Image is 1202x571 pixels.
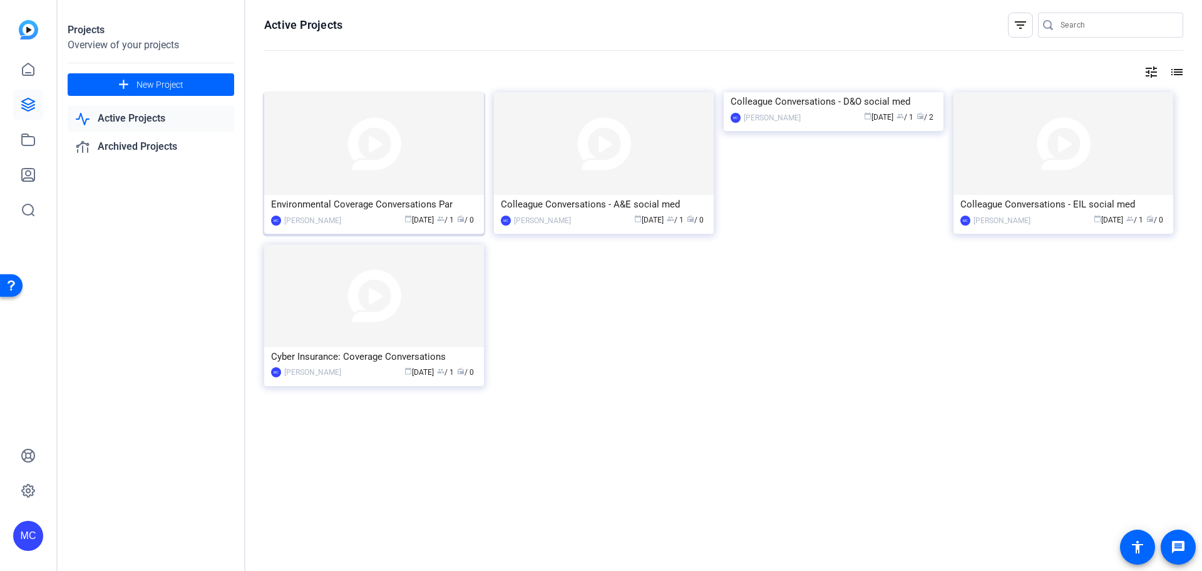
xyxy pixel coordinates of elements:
div: [PERSON_NAME] [284,214,341,227]
span: calendar_today [1094,215,1101,223]
span: / 0 [457,216,474,224]
span: / 0 [687,216,704,224]
a: Active Projects [68,106,234,132]
span: group [437,367,444,375]
mat-icon: tune [1144,65,1159,80]
span: New Project [136,78,183,92]
span: radio [917,112,924,120]
span: radio [687,215,694,223]
span: [DATE] [404,368,434,377]
div: MC [731,113,741,123]
mat-icon: list [1168,65,1183,80]
span: [DATE] [634,216,664,224]
span: calendar_today [404,215,412,223]
span: [DATE] [1094,216,1123,224]
input: Search [1061,18,1173,33]
span: calendar_today [404,367,412,375]
span: radio [457,367,465,375]
mat-icon: message [1171,540,1186,555]
span: / 2 [917,113,933,122]
span: / 1 [896,113,913,122]
div: Cyber Insurance: Coverage Conversations [271,347,477,366]
button: New Project [68,73,234,96]
div: [PERSON_NAME] [514,214,571,227]
span: / 0 [1146,216,1163,224]
a: Archived Projects [68,134,234,160]
span: group [1126,215,1134,223]
span: radio [1146,215,1154,223]
mat-icon: add [116,77,131,93]
span: group [437,215,444,223]
span: / 1 [1126,216,1143,224]
mat-icon: accessibility [1130,540,1145,555]
span: calendar_today [634,215,642,223]
div: Colleague Conversations - A&E social med [501,195,707,214]
div: Colleague Conversations - EIL social med [960,195,1166,214]
span: / 1 [437,216,454,224]
div: [PERSON_NAME] [284,366,341,379]
span: group [896,112,904,120]
div: Projects [68,23,234,38]
span: / 0 [457,368,474,377]
h1: Active Projects [264,18,342,33]
div: MC [271,216,281,226]
div: [PERSON_NAME] [744,112,801,124]
div: MC [271,367,281,377]
div: Colleague Conversations - D&O social med [731,92,937,111]
div: MC [13,521,43,551]
span: radio [457,215,465,223]
span: / 1 [437,368,454,377]
div: Overview of your projects [68,38,234,53]
div: MC [960,216,970,226]
span: calendar_today [864,112,871,120]
span: / 1 [667,216,684,224]
span: [DATE] [864,113,893,122]
div: MC [501,216,511,226]
mat-icon: filter_list [1013,18,1028,33]
span: [DATE] [404,216,434,224]
div: [PERSON_NAME] [973,214,1030,227]
img: blue-gradient.svg [19,20,38,39]
div: Environmental Coverage Conversations Par [271,195,477,214]
span: group [667,215,674,223]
